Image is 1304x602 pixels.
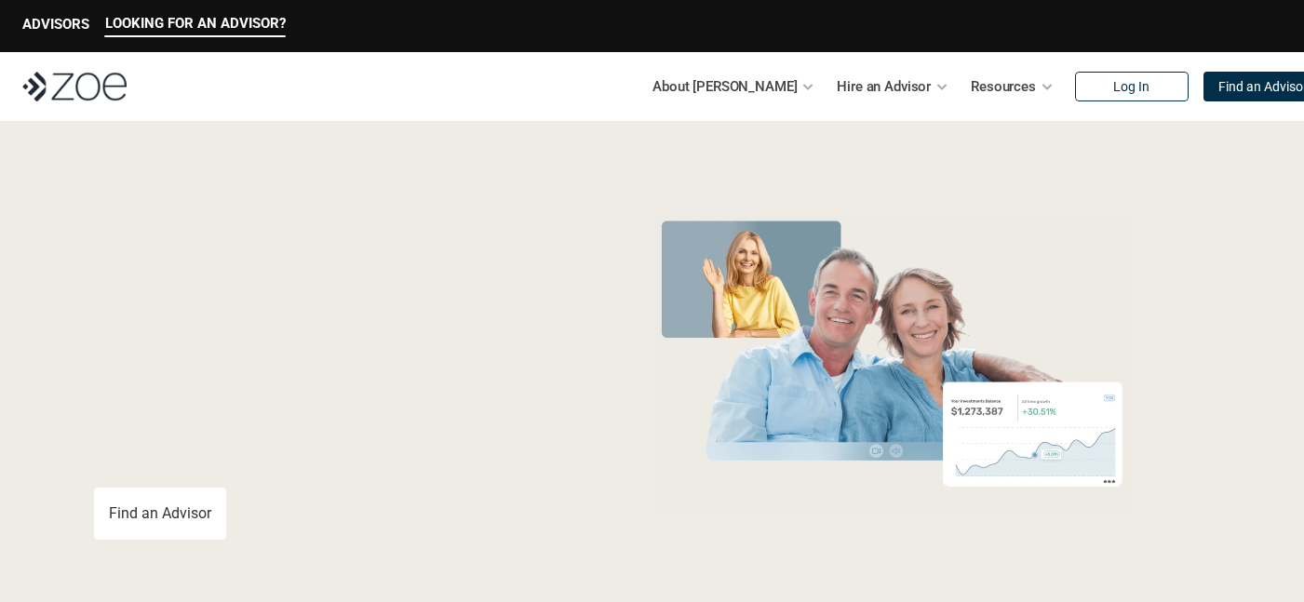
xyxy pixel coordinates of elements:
p: LOOKING FOR AN ADVISOR? [105,15,286,32]
p: Resources [971,73,1036,100]
p: ADVISORS [22,16,89,33]
span: with a Financial Advisor [94,268,470,402]
em: The information in the visuals above is for illustrative purposes only and does not represent an ... [634,526,1150,536]
a: Log In [1075,72,1189,101]
a: Find an Advisor [94,488,226,540]
p: You deserve an advisor you can trust. [PERSON_NAME], hire, and invest with vetted, fiduciary, fin... [94,421,574,465]
p: Find an Advisor [109,504,211,522]
span: Grow Your Wealth [94,206,508,277]
p: Hire an Advisor [837,73,931,100]
p: Log In [1113,79,1149,95]
p: About [PERSON_NAME] [652,73,797,100]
